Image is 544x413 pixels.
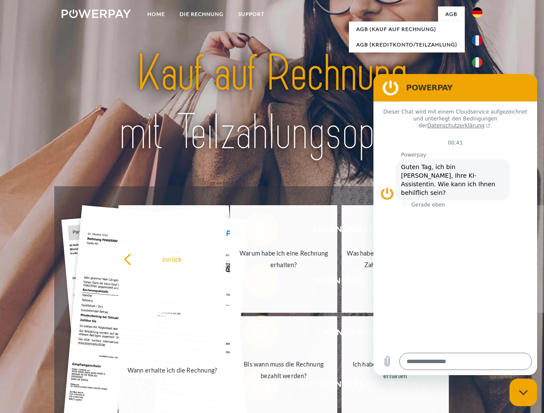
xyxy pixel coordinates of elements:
[235,358,332,382] div: Bis wann muss die Rechnung bezahlt werden?
[342,205,449,313] a: Was habe ich noch offen, ist meine Zahlung eingegangen?
[438,6,465,22] a: agb
[472,35,482,46] img: fr
[231,6,272,22] a: SUPPORT
[349,37,465,52] a: AGB (Kreditkonto/Teilzahlung)
[235,247,332,271] div: Warum habe ich eine Rechnung erhalten?
[82,41,462,165] img: title-powerpay_de.svg
[172,6,231,22] a: DIE RECHNUNG
[347,247,444,271] div: Was habe ich noch offen, ist meine Zahlung eingegangen?
[472,57,482,68] img: it
[347,358,444,382] div: Ich habe nur eine Teillieferung erhalten
[140,6,172,22] a: Home
[62,9,131,18] img: logo-powerpay-white.svg
[373,74,537,375] iframe: Messaging-Fenster
[124,253,221,265] div: zurück
[349,22,465,37] a: AGB (Kauf auf Rechnung)
[124,364,221,376] div: Wann erhalte ich die Rechnung?
[510,379,537,406] iframe: Schaltfläche zum Öffnen des Messaging-Fensters; Konversation läuft
[472,7,482,18] img: de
